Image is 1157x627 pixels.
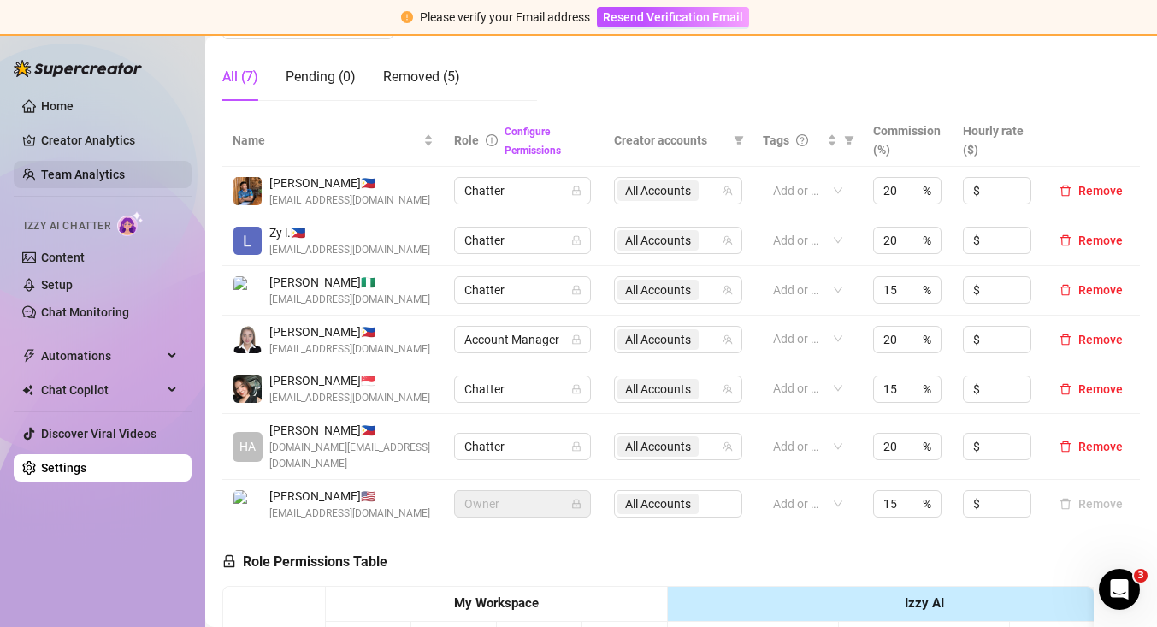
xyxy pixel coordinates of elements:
[625,231,691,250] span: All Accounts
[41,168,125,181] a: Team Analytics
[233,325,262,353] img: frances moya
[617,329,699,350] span: All Accounts
[269,174,430,192] span: [PERSON_NAME] 🇵🇭
[603,10,743,24] span: Resend Verification Email
[1053,494,1130,514] button: Remove
[41,251,85,264] a: Content
[1134,569,1148,583] span: 3
[723,334,733,345] span: team
[571,384,581,394] span: lock
[617,230,699,251] span: All Accounts
[723,384,733,394] span: team
[614,131,727,150] span: Creator accounts
[1053,436,1130,457] button: Remove
[1078,333,1123,346] span: Remove
[617,280,699,300] span: All Accounts
[844,135,854,145] span: filter
[454,133,479,147] span: Role
[625,181,691,200] span: All Accounts
[1060,334,1071,346] span: delete
[1053,280,1130,300] button: Remove
[464,376,581,402] span: Chatter
[1060,234,1071,246] span: delete
[269,487,430,506] span: [PERSON_NAME] 🇺🇸
[269,390,430,406] span: [EMAIL_ADDRESS][DOMAIN_NAME]
[41,376,162,404] span: Chat Copilot
[233,131,420,150] span: Name
[41,278,73,292] a: Setup
[464,277,581,303] span: Chatter
[723,186,733,196] span: team
[269,223,430,242] span: Zy l. 🇵🇭
[464,327,581,352] span: Account Manager
[905,595,944,611] strong: Izzy AI
[841,127,858,153] span: filter
[233,227,262,255] img: Zy lei
[730,127,747,153] span: filter
[1099,569,1140,610] iframe: Intercom live chat
[41,127,178,154] a: Creator Analytics
[222,115,444,167] th: Name
[1053,180,1130,201] button: Remove
[464,228,581,253] span: Chatter
[269,192,430,209] span: [EMAIL_ADDRESS][DOMAIN_NAME]
[233,276,262,305] img: Richard Johnny
[24,218,110,234] span: Izzy AI Chatter
[723,285,733,295] span: team
[863,115,953,167] th: Commission (%)
[269,322,430,341] span: [PERSON_NAME] 🇵🇭
[1078,234,1123,247] span: Remove
[41,461,86,475] a: Settings
[454,595,539,611] strong: My Workspace
[233,375,262,403] img: MK Bautista
[233,490,262,518] img: Alva K
[269,341,430,358] span: [EMAIL_ADDRESS][DOMAIN_NAME]
[1060,284,1071,296] span: delete
[763,131,789,150] span: Tags
[625,380,691,399] span: All Accounts
[269,440,434,472] span: [DOMAIN_NAME][EMAIL_ADDRESS][DOMAIN_NAME]
[14,60,142,77] img: logo-BBDzfeDw.svg
[571,235,581,245] span: lock
[625,281,691,299] span: All Accounts
[383,67,460,87] div: Removed (5)
[41,305,129,319] a: Chat Monitoring
[41,99,74,113] a: Home
[723,441,733,452] span: team
[571,186,581,196] span: lock
[269,292,430,308] span: [EMAIL_ADDRESS][DOMAIN_NAME]
[571,285,581,295] span: lock
[286,67,356,87] div: Pending (0)
[22,384,33,396] img: Chat Copilot
[464,491,581,517] span: Owner
[796,134,808,146] span: question-circle
[420,8,590,27] div: Please verify your Email address
[1053,379,1130,399] button: Remove
[625,330,691,349] span: All Accounts
[269,242,430,258] span: [EMAIL_ADDRESS][DOMAIN_NAME]
[617,379,699,399] span: All Accounts
[571,441,581,452] span: lock
[953,115,1042,167] th: Hourly rate ($)
[1060,383,1071,395] span: delete
[571,499,581,509] span: lock
[1078,440,1123,453] span: Remove
[723,235,733,245] span: team
[239,437,256,456] span: HA
[269,273,430,292] span: [PERSON_NAME] 🇳🇬
[734,135,744,145] span: filter
[1078,283,1123,297] span: Remove
[41,427,156,441] a: Discover Viral Videos
[1078,382,1123,396] span: Remove
[617,436,699,457] span: All Accounts
[22,349,36,363] span: thunderbolt
[222,552,387,572] h5: Role Permissions Table
[401,11,413,23] span: exclamation-circle
[1060,185,1071,197] span: delete
[1060,441,1071,453] span: delete
[486,134,498,146] span: info-circle
[617,180,699,201] span: All Accounts
[117,211,144,236] img: AI Chatter
[505,126,561,157] a: Configure Permissions
[1078,184,1123,198] span: Remove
